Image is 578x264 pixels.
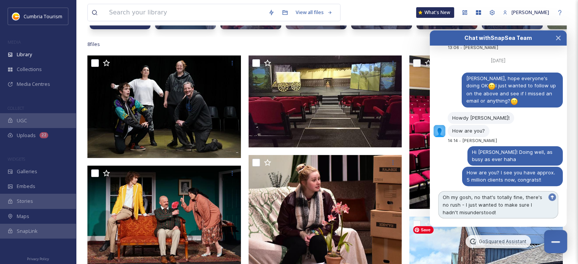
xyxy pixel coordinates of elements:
span: Stories [17,198,33,205]
span: Save [413,226,434,234]
span: Embeds [17,183,35,190]
div: 22 [40,132,48,138]
a: GoSquared Assistant [466,235,530,248]
span: [PERSON_NAME] [511,9,549,16]
img: :) [510,98,518,105]
span: • [460,45,462,50]
a: What's New [416,7,454,18]
span: Hi [PERSON_NAME]! Doing well, as busy as ever haha [472,149,554,163]
span: Library [17,51,32,58]
span: [PERSON_NAME], hope everyone's doing OK I just wanted to follow up on the above and see if I miss... [466,75,557,104]
img: images.jpg [12,13,20,20]
span: WIDGETS [8,156,25,162]
button: Close Chat [550,30,567,46]
span: Howdy [PERSON_NAME]! [452,115,510,121]
a: [PERSON_NAME] [499,5,553,20]
span: Collections [17,66,42,73]
span: Maps [17,213,29,220]
span: Media Centres [17,81,50,88]
img: ext_1755344222.8396_nbmedia91@gmail.com-theatre-1.jpg [249,55,402,147]
span: How are you? I see you have approx. 5 million clients now, congrats!! [467,169,557,183]
div: 14:14 [PERSON_NAME] [448,138,502,143]
span: • [459,138,461,143]
a: View all files [292,5,336,20]
button: Close Chat [544,230,567,253]
span: Cumbria Tourism [24,13,62,20]
input: Search your library [105,4,264,21]
div: [DATE] [430,58,567,63]
img: a83b7a6833c954dcbdb9edaceaf59094 [434,125,446,137]
span: 8 file s [87,41,100,48]
img: ext_1755344223.03546_nbmedia91@gmail.com-DSC09171-1.JPG [87,55,241,158]
span: COLLECT [8,105,24,111]
img: :) [488,82,496,90]
div: Chat with SnapSea Team [443,34,553,42]
span: SnapLink [17,228,38,235]
img: ext_1755344222.828749_nbmedia91@gmail.com-theatre-2.jpg [409,55,563,209]
span: Privacy Policy [27,256,49,261]
a: Privacy Policy [27,254,49,263]
span: MEDIA [8,39,21,45]
div: 13:06 [PERSON_NAME] [448,45,503,50]
span: UGC [17,117,27,124]
span: Galleries [17,168,37,175]
span: Uploads [17,132,36,139]
span: How are you? [452,128,485,134]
